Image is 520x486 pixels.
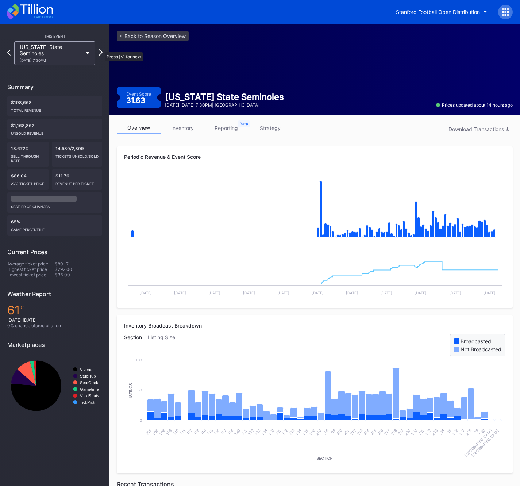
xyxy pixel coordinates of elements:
[316,456,332,460] text: Section
[124,322,505,329] div: Inventory Broadcast Breakdown
[7,261,55,267] div: Average ticket price
[204,122,248,134] a: reporting
[145,428,153,436] text: 105
[124,173,505,246] svg: Chart title
[165,92,284,102] div: [US_STATE] State Seminoles
[7,354,102,418] svg: Chart title
[151,428,159,436] text: 106
[7,272,55,278] div: Lowest ticket price
[124,334,148,356] div: Section
[179,428,186,435] text: 111
[80,374,96,378] text: StubHub
[80,394,99,398] text: VividSeats
[129,383,133,400] text: Listings
[417,428,425,436] text: 231
[7,323,102,328] div: 0 % chance of precipitation
[174,291,186,295] text: [DATE]
[7,267,55,272] div: Highest ticket price
[274,428,282,436] text: 131
[415,291,427,295] text: [DATE]
[438,428,445,436] text: 234
[11,225,99,232] div: Game percentile
[227,428,234,436] text: 118
[200,428,207,436] text: 114
[80,400,95,405] text: TickPick
[80,367,92,372] text: Vivenu
[343,428,350,436] text: 211
[7,290,102,298] div: Weather Report
[124,246,505,301] svg: Chart title
[451,428,459,436] text: 236
[213,428,220,436] text: 116
[431,428,438,436] text: 233
[247,428,255,436] text: 122
[461,338,491,344] div: Broadcasted
[335,428,343,436] text: 210
[11,128,99,135] div: Unsold Revenue
[161,122,204,134] a: inventory
[140,418,142,422] text: 0
[158,428,166,436] text: 108
[470,428,500,458] text: [GEOGRAPHIC_DATA]
[248,122,292,134] a: strategy
[220,428,227,436] text: 117
[356,428,363,436] text: 213
[7,83,102,91] div: Summary
[124,154,505,160] div: Periodic Revenue & Event Score
[11,202,99,209] div: seat price changes
[478,428,486,436] text: 240
[7,142,49,167] div: 13.672%
[55,179,99,186] div: Revenue per ticket
[193,428,200,436] text: 113
[80,380,98,385] text: SeatGeek
[136,358,142,362] text: 100
[321,428,329,436] text: 208
[55,272,102,278] div: $35.00
[117,31,189,41] a: <-Back to Season Overview
[403,428,411,436] text: 220
[448,126,509,132] div: Download Transactions
[390,428,398,436] text: 218
[380,291,392,295] text: [DATE]
[20,58,82,62] div: [DATE] 7:30PM
[148,334,181,356] div: Listing Size
[383,428,391,436] text: 217
[233,428,241,436] text: 120
[261,428,268,436] text: 124
[7,215,102,236] div: 65%
[124,356,505,466] svg: Chart title
[444,428,452,436] text: 235
[397,428,405,436] text: 219
[52,169,102,190] div: $11.76
[140,291,152,295] text: [DATE]
[465,428,473,436] text: 238
[396,9,480,15] div: Stanford Football Open Distribution
[445,124,513,134] button: Download Transactions
[20,44,82,62] div: [US_STATE] State Seminoles
[471,428,479,436] text: 239
[328,428,336,436] text: 209
[11,105,99,112] div: Total Revenue
[55,151,99,158] div: Tickets Unsold/Sold
[126,91,151,97] div: Event Score
[301,428,309,436] text: 135
[206,428,213,436] text: 115
[315,428,323,436] text: 207
[424,428,431,436] text: 232
[20,303,32,317] span: ℉
[80,387,99,391] text: Gametime
[376,428,384,436] text: 216
[254,428,261,436] text: 123
[449,291,461,295] text: [DATE]
[240,428,248,436] text: 121
[484,291,496,295] text: [DATE]
[165,428,173,436] text: 109
[7,341,102,348] div: Marketplaces
[165,102,284,108] div: [DATE] [DATE] 7:30PM | [GEOGRAPHIC_DATA]
[363,428,370,436] text: 214
[349,428,357,436] text: 212
[390,5,493,19] button: Stanford Football Open Distribution
[7,169,49,190] div: $86.04
[243,291,255,295] text: [DATE]
[281,428,289,436] text: 132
